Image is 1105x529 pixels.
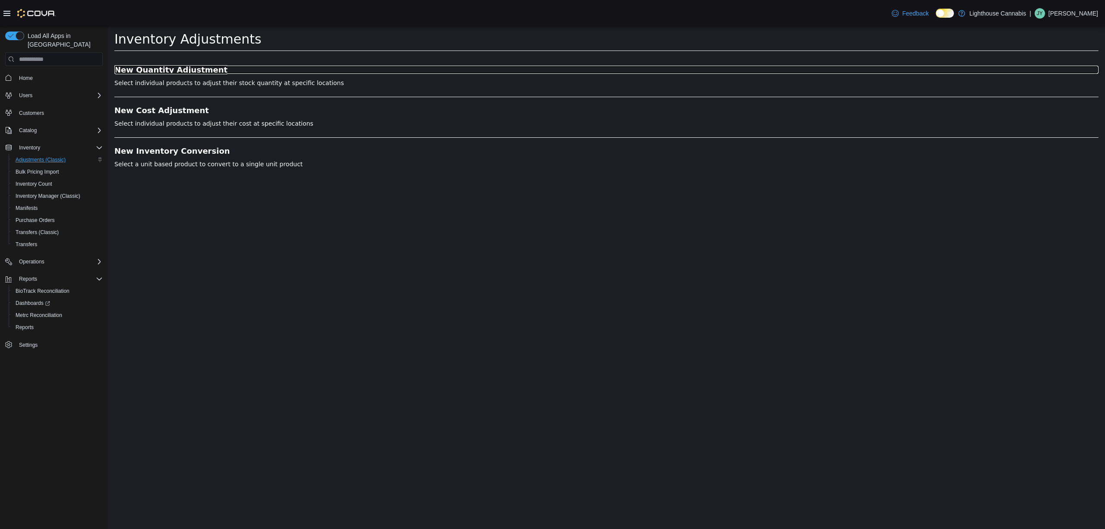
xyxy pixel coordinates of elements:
[2,142,106,154] button: Inventory
[16,340,41,350] a: Settings
[9,154,106,166] button: Adjustments (Classic)
[16,125,40,136] button: Catalog
[12,179,56,189] a: Inventory Count
[19,144,40,151] span: Inventory
[9,190,106,202] button: Inventory Manager (Classic)
[2,256,106,268] button: Operations
[902,9,928,18] span: Feedback
[19,258,44,265] span: Operations
[16,324,34,331] span: Reports
[19,75,33,82] span: Home
[16,90,103,101] span: Users
[16,229,59,236] span: Transfers (Classic)
[16,257,103,267] span: Operations
[12,167,103,177] span: Bulk Pricing Import
[969,8,1026,19] p: Lighthouse Cannabis
[16,143,44,153] button: Inventory
[12,322,103,333] span: Reports
[1037,8,1043,19] span: JY
[19,276,37,282] span: Reports
[9,166,106,178] button: Bulk Pricing Import
[12,298,103,308] span: Dashboards
[19,342,38,348] span: Settings
[19,92,32,99] span: Users
[9,226,106,238] button: Transfers (Classic)
[16,300,50,307] span: Dashboards
[6,52,991,61] p: Select individual products to adjust their stock quantity at specific locations
[12,239,41,250] a: Transfers
[12,286,103,296] span: BioTrack Reconciliation
[2,71,106,84] button: Home
[936,9,954,18] input: Dark Mode
[9,309,106,321] button: Metrc Reconciliation
[6,133,991,143] p: Select a unit based product to convert to a single unit product
[9,202,106,214] button: Manifests
[12,227,103,238] span: Transfers (Classic)
[16,181,52,187] span: Inventory Count
[16,257,48,267] button: Operations
[24,32,103,49] span: Load All Apps in [GEOGRAPHIC_DATA]
[12,155,103,165] span: Adjustments (Classic)
[9,238,106,250] button: Transfers
[1035,8,1045,19] div: Jessie Yao
[6,39,991,48] a: New Quantity Adjustment
[16,125,103,136] span: Catalog
[12,167,63,177] a: Bulk Pricing Import
[9,178,106,190] button: Inventory Count
[9,297,106,309] a: Dashboards
[12,310,66,320] a: Metrc Reconciliation
[888,5,932,22] a: Feedback
[1048,8,1098,19] p: [PERSON_NAME]
[12,239,103,250] span: Transfers
[16,274,103,284] span: Reports
[12,286,73,296] a: BioTrack Reconciliation
[12,227,62,238] a: Transfers (Classic)
[12,203,41,213] a: Manifests
[6,120,991,129] a: New Inventory Conversion
[6,80,991,89] a: New Cost Adjustment
[5,68,103,374] nav: Complex example
[2,124,106,136] button: Catalog
[12,322,37,333] a: Reports
[12,191,84,201] a: Inventory Manager (Classic)
[16,168,59,175] span: Bulk Pricing Import
[12,298,54,308] a: Dashboards
[6,5,154,20] span: Inventory Adjustments
[12,215,58,225] a: Purchase Orders
[16,288,69,295] span: BioTrack Reconciliation
[16,339,103,350] span: Settings
[16,241,37,248] span: Transfers
[12,155,69,165] a: Adjustments (Classic)
[16,72,103,83] span: Home
[16,205,38,212] span: Manifests
[19,110,44,117] span: Customers
[6,93,991,102] p: Select individual products to adjust their cost at specific locations
[12,310,103,320] span: Metrc Reconciliation
[16,274,41,284] button: Reports
[12,179,103,189] span: Inventory Count
[12,191,103,201] span: Inventory Manager (Classic)
[17,9,56,18] img: Cova
[16,312,62,319] span: Metrc Reconciliation
[2,273,106,285] button: Reports
[2,89,106,101] button: Users
[9,321,106,333] button: Reports
[2,107,106,119] button: Customers
[2,339,106,351] button: Settings
[16,90,36,101] button: Users
[16,217,55,224] span: Purchase Orders
[9,214,106,226] button: Purchase Orders
[12,215,103,225] span: Purchase Orders
[16,108,103,118] span: Customers
[16,193,80,200] span: Inventory Manager (Classic)
[1029,8,1031,19] p: |
[16,73,36,83] a: Home
[16,156,66,163] span: Adjustments (Classic)
[16,143,103,153] span: Inventory
[16,108,47,118] a: Customers
[12,203,103,213] span: Manifests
